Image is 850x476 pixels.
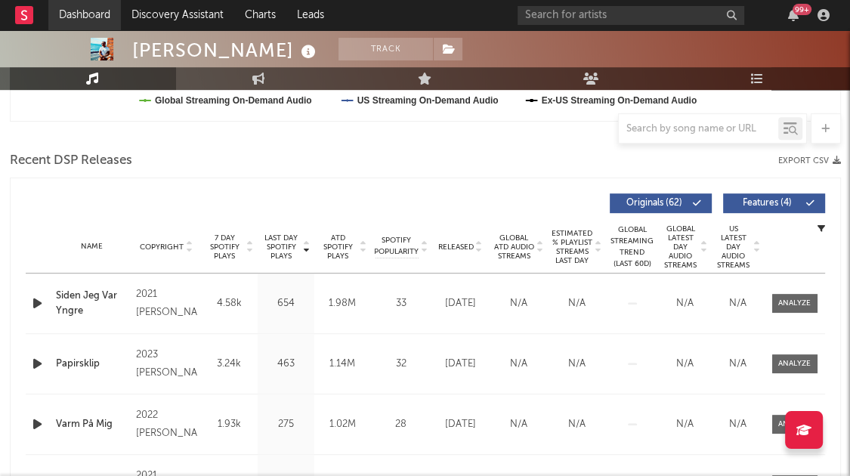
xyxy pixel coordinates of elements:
span: Spotify Popularity [374,235,419,258]
span: Copyright [140,243,184,252]
div: 654 [261,296,311,311]
span: Features ( 4 ) [733,199,802,208]
div: 1.98M [318,296,367,311]
input: Search by song name or URL [619,123,778,135]
span: Estimated % Playlist Streams Last Day [552,229,593,265]
div: N/A [552,357,602,372]
text: Global Streaming On-Demand Audio [155,95,312,106]
text: US Streaming On-Demand Audio [357,95,498,106]
span: Global Latest Day Audio Streams [663,224,699,270]
div: 1.14M [318,357,367,372]
span: Originals ( 62 ) [620,199,689,208]
div: N/A [493,417,544,432]
div: Name [56,241,129,252]
div: Global Streaming Trend (Last 60D) [610,224,655,270]
div: 2023 [PERSON_NAME] [136,346,196,382]
div: [DATE] [435,296,486,311]
div: 4.58k [205,296,254,311]
div: 1.02M [318,417,367,432]
div: N/A [663,357,708,372]
div: N/A [552,296,602,311]
div: N/A [716,417,761,432]
text: Ex-US Streaming On-Demand Audio [541,95,697,106]
button: Features(4) [723,193,825,213]
div: N/A [493,296,544,311]
div: N/A [663,296,708,311]
a: Varm På Mig [56,417,129,432]
div: [DATE] [435,357,486,372]
div: [DATE] [435,417,486,432]
div: N/A [493,357,544,372]
div: 28 [375,417,428,432]
button: Export CSV [778,156,841,165]
div: N/A [716,296,761,311]
div: 275 [261,417,311,432]
span: Recent DSP Releases [10,152,132,170]
span: ATD Spotify Plays [318,233,358,261]
div: N/A [716,357,761,372]
div: 2021 [PERSON_NAME]! [136,286,196,322]
div: 3.24k [205,357,254,372]
button: 99+ [788,9,799,21]
div: 99 + [793,4,811,15]
div: 33 [375,296,428,311]
button: Originals(62) [610,193,712,213]
div: N/A [552,417,602,432]
div: 463 [261,357,311,372]
span: 7 Day Spotify Plays [205,233,245,261]
span: Last Day Spotify Plays [261,233,301,261]
input: Search for artists [518,6,744,25]
span: Global ATD Audio Streams [493,233,535,261]
a: Papirsklip [56,357,129,372]
div: 1.93k [205,417,254,432]
div: N/A [663,417,708,432]
button: Track [338,38,433,60]
a: Siden Jeg Var Yngre [56,289,129,318]
span: US Latest Day Audio Streams [716,224,752,270]
div: [PERSON_NAME] [132,38,320,63]
div: 2022 [PERSON_NAME] [136,406,196,443]
div: 32 [375,357,428,372]
span: Released [438,243,474,252]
